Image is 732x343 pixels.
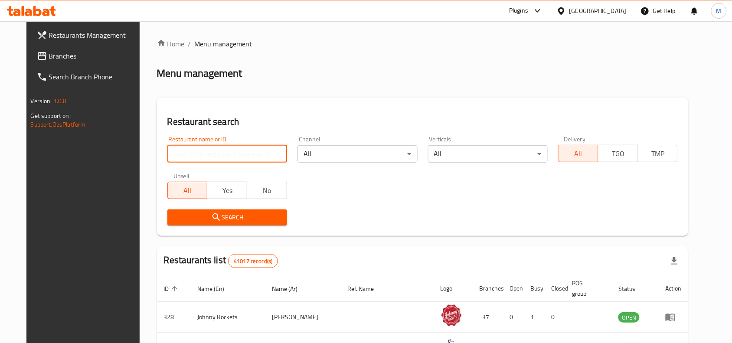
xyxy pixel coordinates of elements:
[664,251,685,271] div: Export file
[545,302,565,333] td: 0
[265,302,340,333] td: [PERSON_NAME]
[562,147,595,160] span: All
[473,302,503,333] td: 37
[164,254,278,268] h2: Restaurants list
[167,145,287,163] input: Search for restaurant name or ID..
[157,39,689,49] nav: breadcrumb
[716,6,722,16] span: M
[49,51,142,61] span: Branches
[157,66,242,80] h2: Menu management
[618,312,640,323] div: OPEN
[428,145,548,163] div: All
[195,39,252,49] span: Menu management
[157,302,191,333] td: 328
[167,115,678,128] h2: Restaurant search
[272,284,309,294] span: Name (Ar)
[297,145,417,163] div: All
[572,278,601,299] span: POS group
[524,302,545,333] td: 1
[524,275,545,302] th: Busy
[30,25,149,46] a: Restaurants Management
[30,66,149,87] a: Search Branch Phone
[31,110,71,121] span: Get support on:
[658,275,688,302] th: Action
[30,46,149,66] a: Branches
[545,275,565,302] th: Closed
[171,184,204,197] span: All
[564,136,586,142] label: Delivery
[602,147,635,160] span: TGO
[638,145,678,162] button: TMP
[164,284,180,294] span: ID
[473,275,503,302] th: Branches
[228,254,278,268] div: Total records count
[569,6,627,16] div: [GEOGRAPHIC_DATA]
[509,6,528,16] div: Plugins
[191,302,265,333] td: Johnny Rockets
[441,304,462,326] img: Johnny Rockets
[49,72,142,82] span: Search Branch Phone
[167,182,208,199] button: All
[188,39,191,49] li: /
[642,147,675,160] span: TMP
[558,145,598,162] button: All
[49,30,142,40] span: Restaurants Management
[157,39,185,49] a: Home
[503,275,524,302] th: Open
[251,184,284,197] span: No
[31,95,52,107] span: Version:
[173,173,190,179] label: Upsell
[167,209,287,225] button: Search
[665,312,681,322] div: Menu
[598,145,638,162] button: TGO
[229,257,278,265] span: 41017 record(s)
[31,119,86,130] a: Support.OpsPlatform
[53,95,67,107] span: 1.0.0
[211,184,244,197] span: Yes
[174,212,280,223] span: Search
[247,182,287,199] button: No
[503,302,524,333] td: 0
[434,275,473,302] th: Logo
[207,182,247,199] button: Yes
[198,284,236,294] span: Name (En)
[347,284,385,294] span: Ref. Name
[618,313,640,323] span: OPEN
[618,284,647,294] span: Status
